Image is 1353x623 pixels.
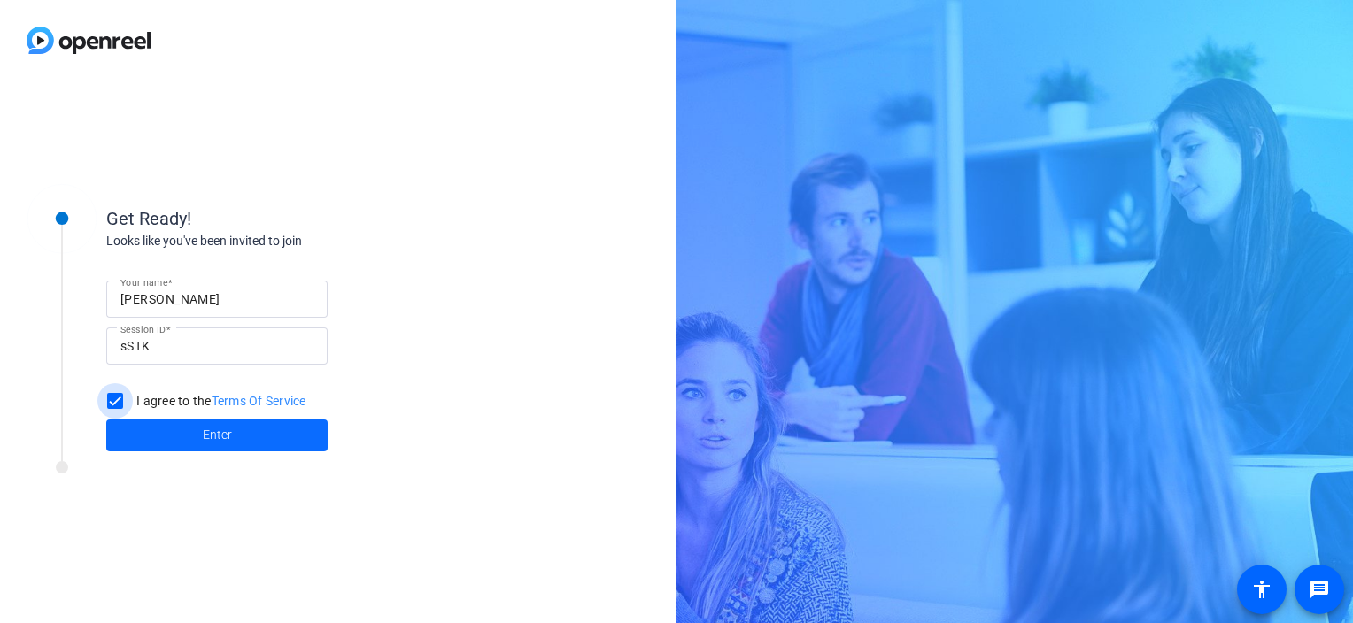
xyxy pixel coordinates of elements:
[133,392,306,410] label: I agree to the
[106,232,460,250] div: Looks like you've been invited to join
[120,324,166,335] mat-label: Session ID
[106,419,328,451] button: Enter
[212,394,306,408] a: Terms Of Service
[120,277,167,288] mat-label: Your name
[203,426,232,444] span: Enter
[1309,579,1330,600] mat-icon: message
[1251,579,1272,600] mat-icon: accessibility
[106,205,460,232] div: Get Ready!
